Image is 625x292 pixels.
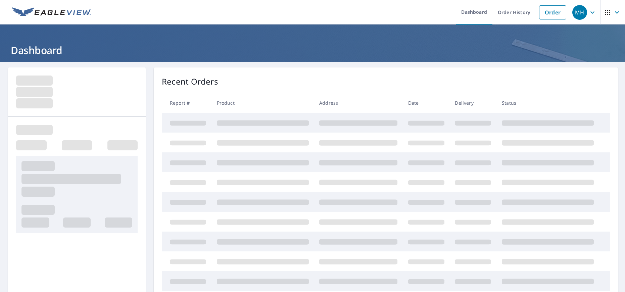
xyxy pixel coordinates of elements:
img: EV Logo [12,7,91,17]
th: Report # [162,93,211,113]
th: Address [314,93,403,113]
th: Status [496,93,599,113]
a: Order [539,5,566,19]
h1: Dashboard [8,43,617,57]
p: Recent Orders [162,76,218,88]
th: Product [211,93,314,113]
div: MH [572,5,587,20]
th: Delivery [449,93,496,113]
th: Date [403,93,450,113]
